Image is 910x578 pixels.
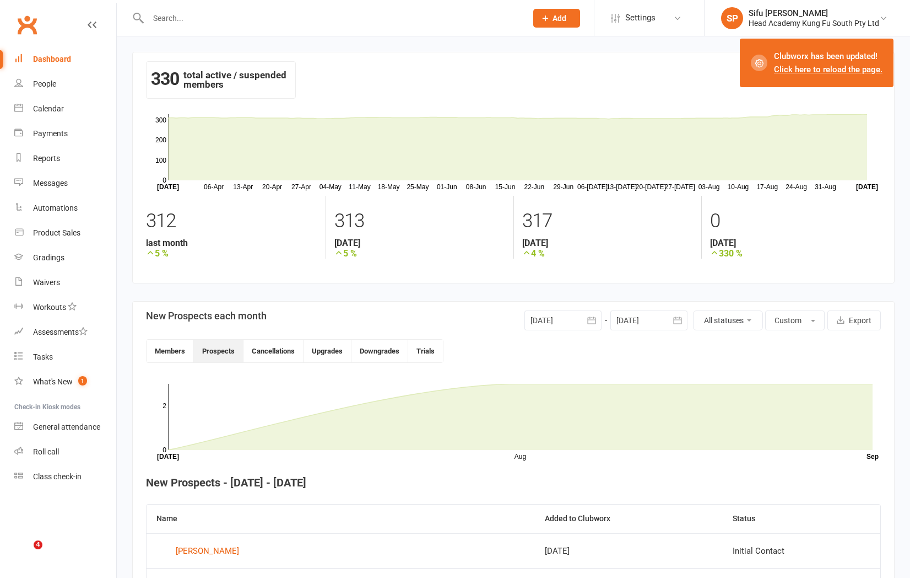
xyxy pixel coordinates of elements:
[156,543,525,559] a: [PERSON_NAME]
[176,543,239,559] div: [PERSON_NAME]
[147,340,194,362] button: Members
[146,311,267,322] h3: New Prospects each month
[749,8,879,18] div: Sifu [PERSON_NAME]
[710,238,881,248] strong: [DATE]
[14,270,116,295] a: Waivers
[774,65,882,74] a: Click here to reload the page.
[765,311,825,330] button: Custom
[304,340,351,362] button: Upgrades
[14,221,116,245] a: Product Sales
[33,328,88,336] div: Assessments
[535,505,723,533] th: Added to Clubworx
[146,248,317,259] strong: 5 %
[33,228,80,237] div: Product Sales
[33,422,100,431] div: General attendance
[334,205,505,238] div: 313
[710,205,881,238] div: 0
[334,238,505,248] strong: [DATE]
[552,14,566,23] span: Add
[146,238,317,248] strong: last month
[14,320,116,345] a: Assessments
[14,97,116,121] a: Calendar
[33,303,66,312] div: Workouts
[710,248,881,259] strong: 330 %
[146,477,881,489] h4: New Prospects - [DATE] - [DATE]
[625,6,656,30] span: Settings
[14,415,116,440] a: General attendance kiosk mode
[522,205,693,238] div: 317
[33,253,64,262] div: Gradings
[14,196,116,221] a: Automations
[14,47,116,72] a: Dashboard
[11,540,37,567] iframe: Intercom live chat
[14,171,116,196] a: Messages
[145,10,519,26] input: Search...
[33,55,71,63] div: Dashboard
[522,238,693,248] strong: [DATE]
[147,505,535,533] th: Name
[533,9,580,28] button: Add
[33,447,59,456] div: Roll call
[774,50,882,76] div: Clubworx has been updated!
[33,204,78,212] div: Automations
[693,311,763,330] button: All statuses
[243,340,304,362] button: Cancellations
[774,316,801,325] span: Custom
[721,7,743,29] div: SP
[146,61,296,99] div: total active / suspended members
[33,154,60,163] div: Reports
[33,352,53,361] div: Tasks
[194,340,243,362] button: Prospects
[14,345,116,370] a: Tasks
[13,11,41,39] a: Clubworx
[522,248,693,259] strong: 4 %
[146,205,317,238] div: 312
[78,376,87,386] span: 1
[827,311,881,330] button: Export
[351,340,408,362] button: Downgrades
[408,340,443,362] button: Trials
[14,295,116,320] a: Workouts
[33,472,82,481] div: Class check-in
[33,129,68,138] div: Payments
[723,533,880,568] td: Initial Contact
[14,440,116,464] a: Roll call
[151,71,179,87] strong: 330
[14,245,116,270] a: Gradings
[723,505,880,533] th: Status
[34,540,42,549] span: 4
[14,146,116,171] a: Reports
[749,18,879,28] div: Head Academy Kung Fu South Pty Ltd
[14,72,116,97] a: People
[535,533,723,568] td: [DATE]
[33,377,73,386] div: What's New
[14,464,116,489] a: Class kiosk mode
[33,104,64,113] div: Calendar
[33,278,60,287] div: Waivers
[14,121,116,146] a: Payments
[14,370,116,394] a: What's New1
[334,248,505,259] strong: 5 %
[33,179,68,188] div: Messages
[33,79,56,88] div: People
